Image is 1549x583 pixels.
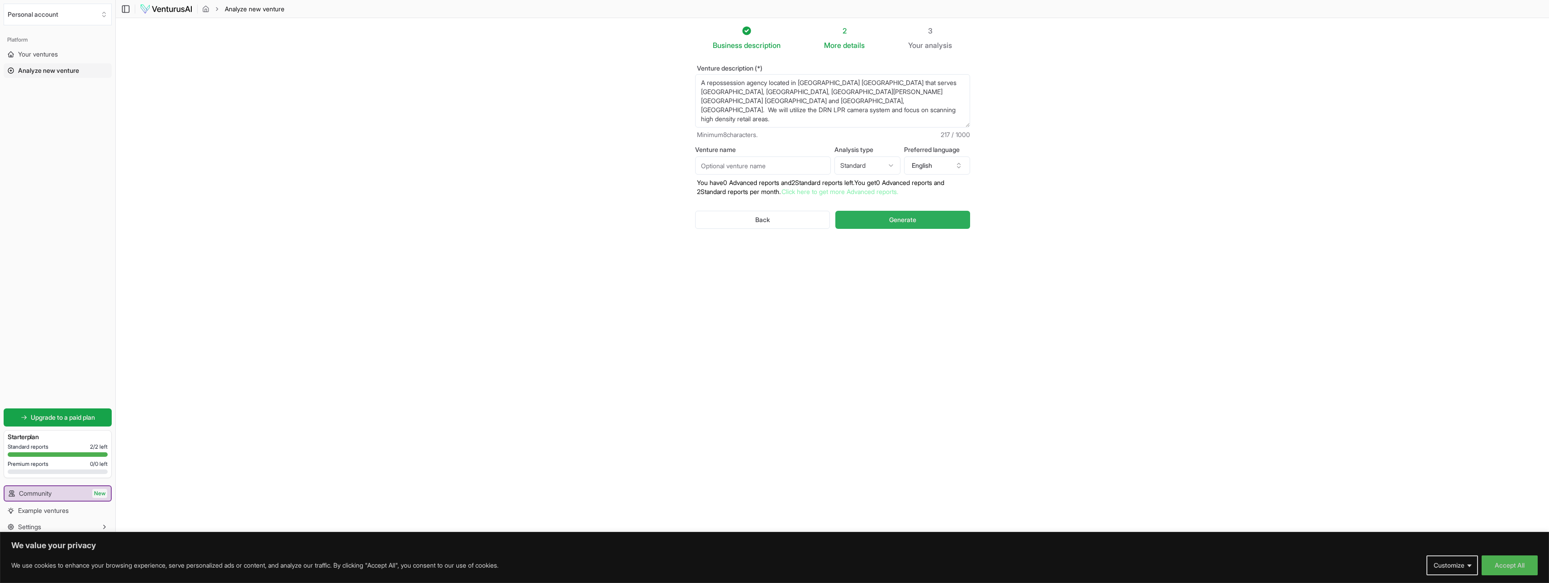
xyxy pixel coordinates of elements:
[834,147,900,153] label: Analysis type
[925,41,952,50] span: analysis
[904,147,970,153] label: Preferred language
[695,147,831,153] label: Venture name
[824,40,841,51] span: More
[19,489,52,498] span: Community
[90,443,108,450] span: 2 / 2 left
[908,25,952,36] div: 3
[713,40,742,51] span: Business
[4,503,112,518] a: Example ventures
[4,520,112,534] button: Settings
[202,5,284,14] nav: breadcrumb
[1426,555,1478,575] button: Customize
[1482,555,1538,575] button: Accept All
[744,41,781,50] span: description
[8,443,48,450] span: Standard reports
[889,215,916,224] span: Generate
[4,63,112,78] a: Analyze new venture
[695,178,970,196] p: You have 0 Advanced reports and 2 Standard reports left. Y ou get 0 Advanced reports and 2 Standa...
[904,156,970,175] button: English
[31,413,95,422] span: Upgrade to a paid plan
[18,66,79,75] span: Analyze new venture
[4,47,112,62] a: Your ventures
[18,522,41,531] span: Settings
[835,211,970,229] button: Generate
[4,408,112,427] a: Upgrade to a paid plan
[18,50,58,59] span: Your ventures
[824,25,865,36] div: 2
[695,156,831,175] input: Optional venture name
[18,506,69,515] span: Example ventures
[8,460,48,468] span: Premium reports
[941,130,970,139] span: 217 / 1000
[695,211,830,229] button: Back
[92,489,107,498] span: New
[697,130,758,139] span: Minimum 8 characters.
[843,41,865,50] span: details
[4,4,112,25] button: Select an organization
[11,540,1538,551] p: We value your privacy
[782,188,898,195] a: Click here to get more Advanced reports.
[11,560,498,571] p: We use cookies to enhance your browsing experience, serve personalized ads or content, and analyz...
[908,40,923,51] span: Your
[695,65,970,71] label: Venture description (*)
[4,33,112,47] div: Platform
[225,5,284,14] span: Analyze new venture
[8,432,108,441] h3: Starter plan
[5,486,111,501] a: CommunityNew
[140,4,193,14] img: logo
[90,460,108,468] span: 0 / 0 left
